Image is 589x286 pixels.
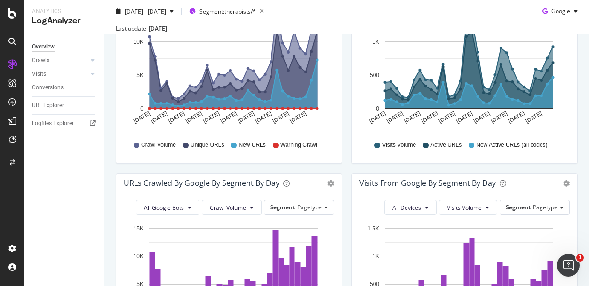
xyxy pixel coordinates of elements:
[403,110,422,125] text: [DATE]
[439,200,497,215] button: Visits Volume
[32,101,97,111] a: URL Explorer
[124,178,279,188] div: URLs Crawled by Google By Segment By Day
[184,110,203,125] text: [DATE]
[368,110,387,125] text: [DATE]
[476,141,547,149] span: New Active URLs (all codes)
[472,110,491,125] text: [DATE]
[32,119,74,128] div: Logfiles Explorer
[430,141,462,149] span: Active URLs
[32,69,88,79] a: Visits
[384,200,437,215] button: All Devices
[490,110,509,125] text: [DATE]
[134,225,143,232] text: 15K
[132,110,151,125] text: [DATE]
[254,110,273,125] text: [DATE]
[372,253,379,260] text: 1K
[32,56,88,65] a: Crawls
[125,7,166,15] span: [DATE] - [DATE]
[506,203,531,211] span: Segment
[32,8,96,16] div: Analytics
[167,110,186,125] text: [DATE]
[551,7,570,15] span: Google
[563,180,570,187] div: gear
[438,110,456,125] text: [DATE]
[359,178,496,188] div: Visits from Google By Segment By Day
[455,110,474,125] text: [DATE]
[191,141,224,149] span: Unique URLs
[370,72,379,79] text: 500
[140,105,143,112] text: 0
[280,141,317,149] span: Warning Crawl
[219,110,238,125] text: [DATE]
[327,180,334,187] div: gear
[144,204,184,212] span: All Google Bots
[32,69,46,79] div: Visits
[539,4,581,19] button: Google
[525,110,543,125] text: [DATE]
[199,7,256,15] span: Segment: therapists/*
[149,24,167,33] div: [DATE]
[239,141,265,149] span: New URLs
[372,39,379,45] text: 1K
[237,110,255,125] text: [DATE]
[382,141,416,149] span: Visits Volume
[420,110,439,125] text: [DATE]
[134,253,143,260] text: 10K
[32,16,96,26] div: LogAnalyzer
[270,203,295,211] span: Segment
[376,105,379,112] text: 0
[202,110,221,125] text: [DATE]
[32,42,97,52] a: Overview
[112,4,177,19] button: [DATE] - [DATE]
[116,24,167,33] div: Last update
[32,101,64,111] div: URL Explorer
[385,110,404,125] text: [DATE]
[447,204,482,212] span: Visits Volume
[367,225,379,232] text: 1.5K
[289,110,308,125] text: [DATE]
[392,204,421,212] span: All Devices
[32,119,97,128] a: Logfiles Explorer
[359,1,570,132] svg: A chart.
[141,141,176,149] span: Crawl Volume
[136,72,143,79] text: 5K
[271,110,290,125] text: [DATE]
[32,83,97,93] a: Conversions
[533,203,557,211] span: Pagetype
[134,39,143,45] text: 10K
[32,83,64,93] div: Conversions
[210,204,246,212] span: Crawl Volume
[136,200,199,215] button: All Google Bots
[32,42,55,52] div: Overview
[150,110,168,125] text: [DATE]
[202,200,262,215] button: Crawl Volume
[185,4,268,19] button: Segment:therapists/*
[297,203,322,211] span: Pagetype
[557,254,580,277] iframe: Intercom live chat
[576,254,584,262] span: 1
[124,1,334,132] svg: A chart.
[32,56,49,65] div: Crawls
[507,110,526,125] text: [DATE]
